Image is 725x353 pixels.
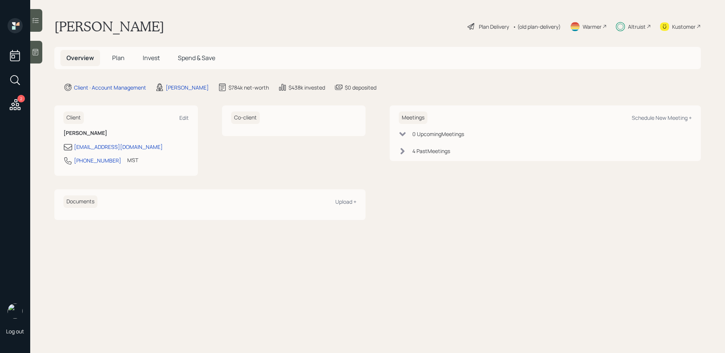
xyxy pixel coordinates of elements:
div: MST [127,156,138,164]
div: $0 deposited [345,84,376,91]
div: 0 Upcoming Meeting s [412,130,464,138]
div: • (old plan-delivery) [513,23,561,31]
h6: Meetings [399,111,427,124]
div: Plan Delivery [479,23,509,31]
div: Schedule New Meeting + [632,114,692,121]
div: Client · Account Management [74,84,146,91]
div: Altruist [628,23,646,31]
div: Upload + [335,198,356,205]
div: $784k net-worth [228,84,269,91]
h6: Documents [63,195,97,208]
div: 4 Past Meeting s [412,147,450,155]
div: [PHONE_NUMBER] [74,156,121,164]
span: Plan [112,54,125,62]
span: Overview [66,54,94,62]
div: 2 [17,95,25,102]
h6: Co-client [231,111,260,124]
div: [EMAIL_ADDRESS][DOMAIN_NAME] [74,143,163,151]
div: Edit [179,114,189,121]
div: Kustomer [672,23,696,31]
h6: [PERSON_NAME] [63,130,189,136]
div: Log out [6,328,24,335]
div: [PERSON_NAME] [166,84,209,91]
div: $438k invested [288,84,325,91]
h6: Client [63,111,84,124]
h1: [PERSON_NAME] [54,18,164,35]
div: Warmer [583,23,602,31]
img: sami-boghos-headshot.png [8,303,23,319]
span: Invest [143,54,160,62]
span: Spend & Save [178,54,215,62]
